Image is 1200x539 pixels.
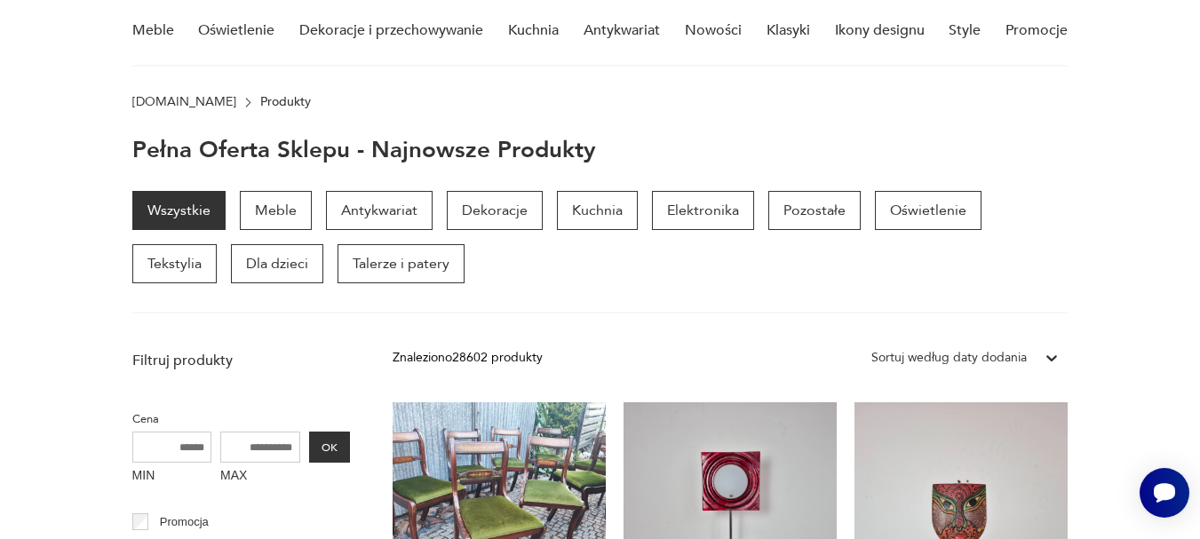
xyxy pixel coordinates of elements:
iframe: Smartsupp widget button [1140,468,1189,518]
label: MIN [132,463,212,491]
p: Filtruj produkty [132,351,350,370]
a: [DOMAIN_NAME] [132,95,236,109]
a: Talerze i patery [338,244,465,283]
a: Meble [240,191,312,230]
h1: Pełna oferta sklepu - najnowsze produkty [132,138,596,162]
p: Cena [132,409,350,429]
label: MAX [220,463,300,491]
div: Znaleziono 28602 produkty [393,348,543,368]
div: Sortuj według daty dodania [871,348,1027,368]
a: Dla dzieci [231,244,323,283]
a: Kuchnia [557,191,638,230]
a: Wszystkie [132,191,226,230]
a: Tekstylia [132,244,217,283]
p: Promocja [160,512,209,532]
a: Antykwariat [326,191,433,230]
a: Pozostałe [768,191,861,230]
a: Dekoracje [447,191,543,230]
p: Produkty [260,95,311,109]
button: OK [309,432,350,463]
a: Elektronika [652,191,754,230]
a: Oświetlenie [875,191,981,230]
